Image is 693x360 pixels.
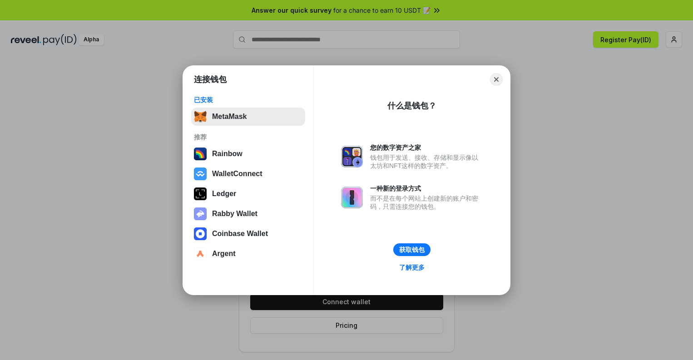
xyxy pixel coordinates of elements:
div: Rabby Wallet [212,210,257,218]
img: svg+xml,%3Csvg%20xmlns%3D%22http%3A%2F%2Fwww.w3.org%2F2000%2Fsvg%22%20fill%3D%22none%22%20viewBox... [341,146,363,168]
div: Rainbow [212,150,243,158]
button: Rainbow [191,145,305,163]
div: Ledger [212,190,236,198]
img: svg+xml,%3Csvg%20xmlns%3D%22http%3A%2F%2Fwww.w3.org%2F2000%2Fsvg%22%20width%3D%2228%22%20height%3... [194,187,207,200]
button: Close [490,73,503,86]
img: svg+xml,%3Csvg%20width%3D%2228%22%20height%3D%2228%22%20viewBox%3D%220%200%2028%2028%22%20fill%3D... [194,168,207,180]
img: svg+xml,%3Csvg%20width%3D%2228%22%20height%3D%2228%22%20viewBox%3D%220%200%2028%2028%22%20fill%3D... [194,247,207,260]
div: 您的数字资产之家 [370,143,483,152]
button: MetaMask [191,108,305,126]
button: WalletConnect [191,165,305,183]
button: Ledger [191,185,305,203]
div: 推荐 [194,133,302,141]
div: Argent [212,250,236,258]
button: Coinbase Wallet [191,225,305,243]
a: 了解更多 [394,261,430,273]
div: Coinbase Wallet [212,230,268,238]
div: 已安装 [194,96,302,104]
div: MetaMask [212,113,247,121]
div: 了解更多 [399,263,425,271]
button: Rabby Wallet [191,205,305,223]
img: svg+xml,%3Csvg%20width%3D%22120%22%20height%3D%22120%22%20viewBox%3D%220%200%20120%20120%22%20fil... [194,148,207,160]
div: 钱包用于发送、接收、存储和显示像以太坊和NFT这样的数字资产。 [370,153,483,170]
img: svg+xml,%3Csvg%20fill%3D%22none%22%20height%3D%2233%22%20viewBox%3D%220%200%2035%2033%22%20width%... [194,110,207,123]
div: 什么是钱包？ [387,100,436,111]
h1: 连接钱包 [194,74,227,85]
div: 一种新的登录方式 [370,184,483,192]
button: Argent [191,245,305,263]
img: svg+xml,%3Csvg%20xmlns%3D%22http%3A%2F%2Fwww.w3.org%2F2000%2Fsvg%22%20fill%3D%22none%22%20viewBox... [194,207,207,220]
img: svg+xml,%3Csvg%20width%3D%2228%22%20height%3D%2228%22%20viewBox%3D%220%200%2028%2028%22%20fill%3D... [194,227,207,240]
div: 而不是在每个网站上创建新的账户和密码，只需连接您的钱包。 [370,194,483,211]
button: 获取钱包 [393,243,431,256]
div: WalletConnect [212,170,262,178]
div: 获取钱包 [399,246,425,254]
img: svg+xml,%3Csvg%20xmlns%3D%22http%3A%2F%2Fwww.w3.org%2F2000%2Fsvg%22%20fill%3D%22none%22%20viewBox... [341,187,363,208]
